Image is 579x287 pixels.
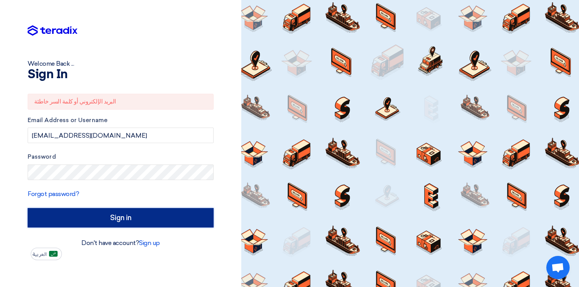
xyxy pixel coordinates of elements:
[28,190,79,198] a: Forgot password?
[28,68,214,81] h1: Sign In
[28,59,214,68] div: Welcome Back ...
[28,116,214,125] label: Email Address or Username
[546,256,570,279] div: Open chat
[49,251,58,257] img: ar-AR.png
[28,94,214,110] div: البريد الإلكتروني أو كلمة السر خاطئة
[28,128,214,143] input: Enter your business email or username
[31,248,62,260] button: العربية
[28,152,214,161] label: Password
[28,208,214,227] input: Sign in
[139,239,160,247] a: Sign up
[33,252,47,257] span: العربية
[28,25,77,36] img: Teradix logo
[28,238,214,248] div: Don't have account?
